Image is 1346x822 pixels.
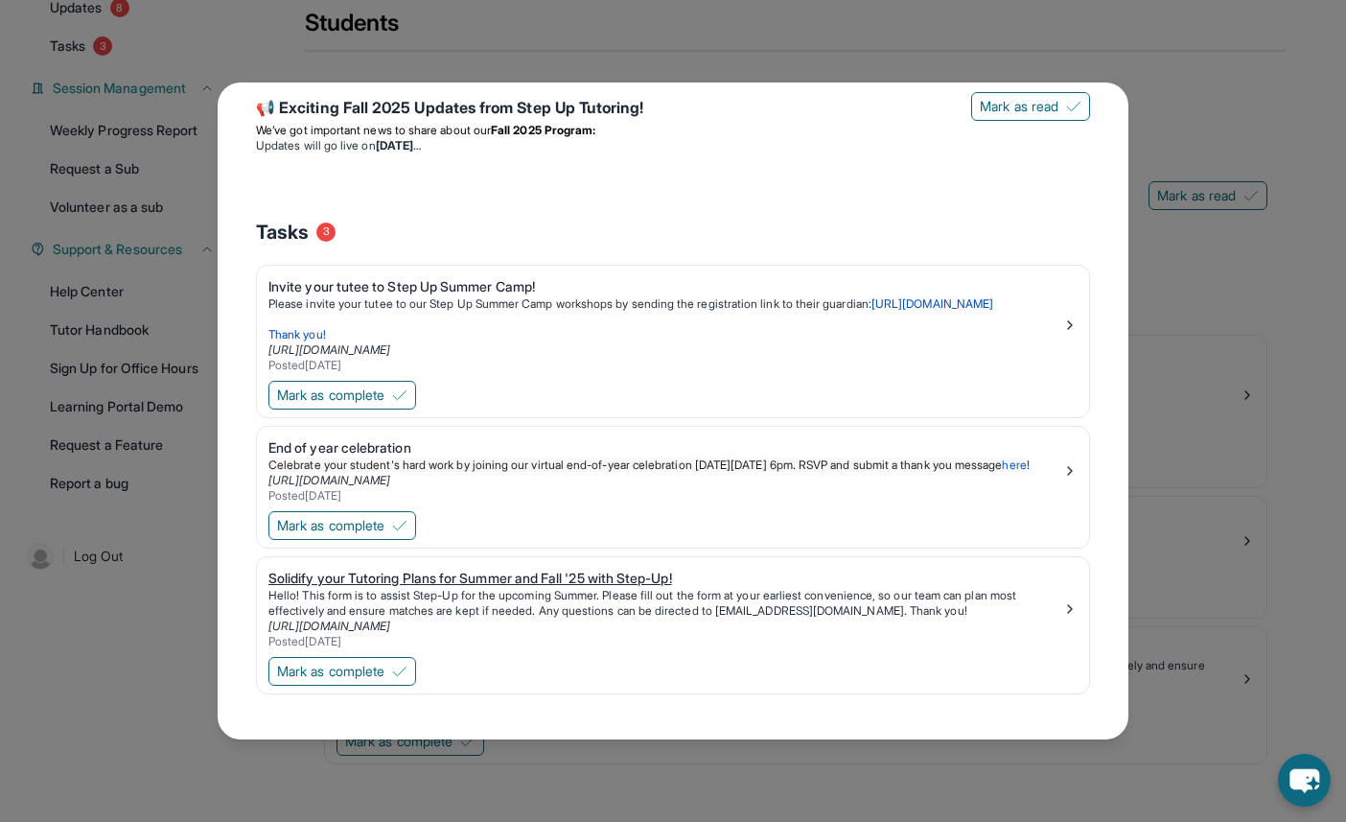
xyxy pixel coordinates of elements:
[871,296,993,311] a: [URL][DOMAIN_NAME]
[268,327,326,341] span: Thank you!
[268,277,1062,296] div: Invite your tutee to Step Up Summer Camp!
[268,569,1062,588] div: Solidify your Tutoring Plans for Summer and Fall '25 with Step-Up!
[256,123,491,137] span: We’ve got important news to share about our
[980,97,1058,116] span: Mark as read
[392,388,407,403] img: Mark as complete
[268,381,416,410] button: Mark as complete
[268,296,1062,312] p: Please invite your tutee to our Step Up Summer Camp workshops by sending the registration link to...
[392,664,407,679] img: Mark as complete
[491,123,595,137] strong: Fall 2025 Program:
[1066,99,1081,114] img: Mark as read
[268,488,1062,504] div: Posted [DATE]
[971,92,1090,121] button: Mark as read
[376,138,421,153] strong: [DATE]
[268,458,1002,472] span: Celebrate your student's hard work by joining our virtual end-of-year celebration [DATE][DATE] 6p...
[268,438,1062,458] div: End of year celebration
[268,657,416,686] button: Mark as complete
[277,662,384,681] span: Mark as complete
[256,219,309,246] span: Tasks
[1278,754,1331,807] button: chat-button
[257,266,1089,377] a: Invite your tutee to Step Up Summer Camp!Please invite your tutee to our Step Up Summer Camp work...
[277,516,384,535] span: Mark as complete
[277,386,384,405] span: Mark as complete
[268,358,1062,373] div: Posted [DATE]
[257,557,1089,653] a: Solidify your Tutoring Plans for Summer and Fall '25 with Step-Up!Hello! This form is to assist S...
[268,342,390,357] a: [URL][DOMAIN_NAME]
[268,473,390,487] a: [URL][DOMAIN_NAME]
[392,518,407,533] img: Mark as complete
[268,619,390,633] a: [URL][DOMAIN_NAME]
[256,96,1090,123] div: 📢 Exciting Fall 2025 Updates from Step Up Tutoring!
[268,634,1062,649] div: Posted [DATE]
[268,511,416,540] button: Mark as complete
[1002,458,1026,472] a: here
[256,138,1090,153] li: Updates will go live on
[268,588,1062,619] p: Hello! This form is to assist Step-Up for the upcoming Summer. Please fill out the form at your e...
[268,458,1062,473] p: !
[257,427,1089,507] a: End of year celebrationCelebrate your student's hard work by joining our virtual end-of-year cele...
[316,223,336,242] span: 3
